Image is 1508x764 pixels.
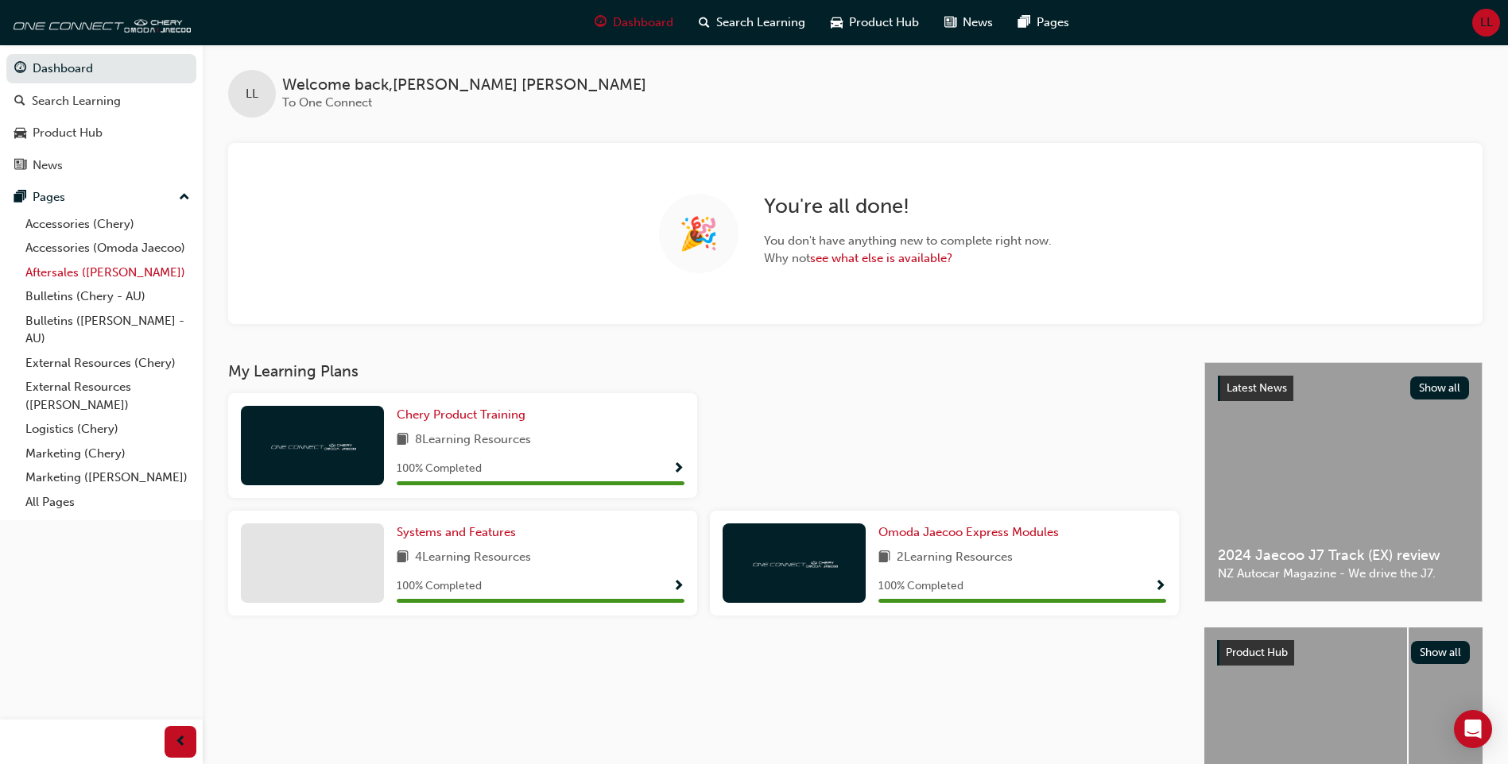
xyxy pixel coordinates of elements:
[963,14,993,32] span: News
[1217,640,1470,666] a: Product HubShow all
[33,188,65,206] div: Pages
[14,95,25,109] span: search-icon
[1154,577,1166,596] button: Show Progress
[397,523,522,542] a: Systems and Features
[397,460,482,478] span: 100 % Completed
[269,438,356,453] img: oneconnect
[1218,565,1469,583] span: NZ Autocar Magazine - We drive the J7.
[19,417,196,442] a: Logistics (Chery)
[582,6,686,39] a: guage-iconDashboard
[228,362,1179,380] h3: My Learning Plans
[397,577,482,596] span: 100 % Completed
[19,351,196,376] a: External Resources (Chery)
[1454,710,1492,748] div: Open Intercom Messenger
[764,232,1052,250] span: You don ' t have anything new to complete right now.
[6,183,196,212] button: Pages
[818,6,932,39] a: car-iconProduct Hub
[878,548,890,568] span: book-icon
[831,13,843,33] span: car-icon
[1218,376,1469,401] a: Latest NewsShow all
[932,6,1006,39] a: news-iconNews
[1411,641,1471,664] button: Show all
[19,309,196,351] a: Bulletins ([PERSON_NAME] - AU)
[397,430,409,450] span: book-icon
[415,430,531,450] span: 8 Learning Resources
[282,76,646,95] span: Welcome back , [PERSON_NAME] [PERSON_NAME]
[19,490,196,515] a: All Pages
[897,548,1013,568] span: 2 Learning Resources
[19,465,196,490] a: Marketing ([PERSON_NAME])
[14,191,26,205] span: pages-icon
[397,407,525,422] span: Chery Product Training
[33,124,103,142] div: Product Hub
[1018,13,1030,33] span: pages-icon
[673,462,684,477] span: Show Progress
[6,151,196,180] a: News
[14,159,26,173] span: news-icon
[397,406,532,424] a: Chery Product Training
[19,375,196,417] a: External Resources ([PERSON_NAME])
[14,126,26,141] span: car-icon
[716,14,805,32] span: Search Learning
[6,54,196,83] a: Dashboard
[33,156,63,175] div: News
[19,212,196,237] a: Accessories (Chery)
[764,249,1052,268] span: Why not
[6,118,196,148] a: Product Hub
[8,6,191,38] img: oneconnect
[1226,646,1288,659] span: Product Hub
[19,260,196,285] a: Aftersales ([PERSON_NAME])
[1037,14,1069,32] span: Pages
[1154,580,1166,594] span: Show Progress
[1480,14,1493,32] span: LL
[1006,6,1082,39] a: pages-iconPages
[1204,362,1483,602] a: Latest NewsShow all2024 Jaecoo J7 Track (EX) reviewNZ Autocar Magazine - We drive the J7.
[699,13,710,33] span: search-icon
[397,525,516,539] span: Systems and Features
[1472,9,1500,37] button: LL
[679,225,719,243] span: 🎉
[673,577,684,596] button: Show Progress
[6,87,196,116] a: Search Learning
[613,14,673,32] span: Dashboard
[878,577,963,596] span: 100 % Completed
[282,95,372,110] span: To One Connect
[750,555,838,570] img: oneconnect
[810,251,952,265] a: see what else is available?
[19,284,196,309] a: Bulletins (Chery - AU)
[944,13,956,33] span: news-icon
[397,548,409,568] span: book-icon
[878,523,1065,542] a: Omoda Jaecoo Express Modules
[1410,376,1470,399] button: Show all
[878,525,1059,539] span: Omoda Jaecoo Express Modules
[6,51,196,183] button: DashboardSearch LearningProduct HubNews
[246,85,258,103] span: LL
[19,236,196,260] a: Accessories (Omoda Jaecoo)
[175,732,187,752] span: prev-icon
[14,62,26,76] span: guage-icon
[179,187,190,208] span: up-icon
[415,548,531,568] span: 4 Learning Resources
[686,6,818,39] a: search-iconSearch Learning
[19,442,196,466] a: Marketing (Chery)
[849,14,919,32] span: Product Hub
[673,580,684,594] span: Show Progress
[764,194,1052,219] h2: You ' re all done!
[673,459,684,479] button: Show Progress
[1218,546,1469,565] span: 2024 Jaecoo J7 Track (EX) review
[595,13,607,33] span: guage-icon
[1227,381,1287,395] span: Latest News
[32,92,121,110] div: Search Learning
